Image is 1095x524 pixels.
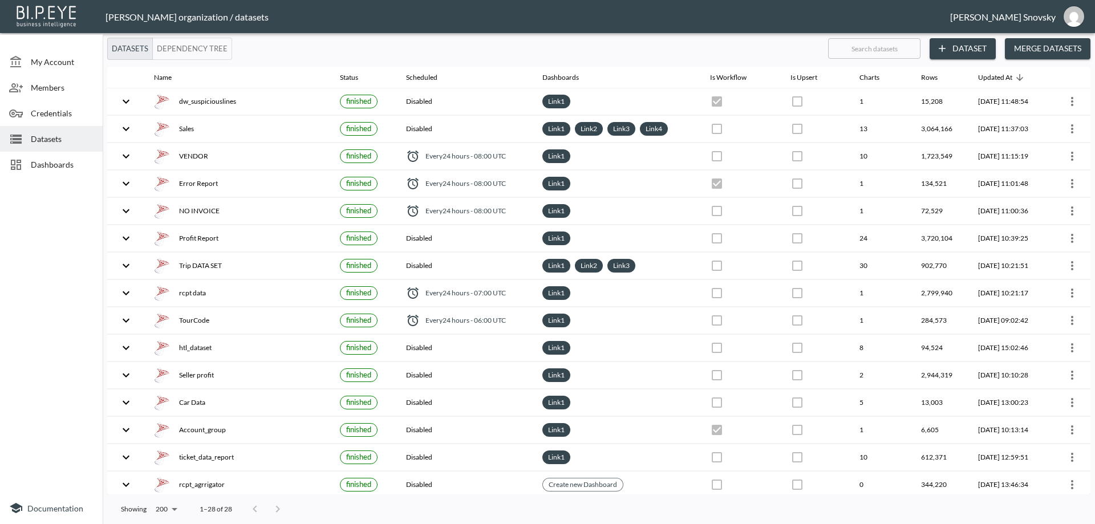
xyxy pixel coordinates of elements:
[1048,198,1090,225] th: {"type":{"isMobxInjector":true,"displayName":"inject-with-userStore-stripeStore-datasetsStore(Obj...
[1063,202,1081,220] button: more
[346,370,371,379] span: finished
[1064,6,1084,27] img: e1d6fdeb492d5bd457900032a53483e8
[710,71,747,84] div: Is Workflow
[31,159,94,170] span: Dashboards
[425,288,506,298] span: Every 24 hours - 07:00 UTC
[781,170,850,197] th: {"type":{},"key":null,"ref":null,"props":{"disabled":true,"color":"primary","style":{"padding":0}...
[340,71,358,84] div: Status
[546,231,567,245] a: Link1
[850,143,912,170] th: 10
[781,143,850,170] th: {"type":{},"key":null,"ref":null,"props":{"disabled":true,"color":"primary","style":{"padding":0}...
[969,389,1048,416] th: 2025-07-30, 13:00:23
[542,149,570,163] div: Link1
[14,3,80,29] img: bipeye-logo
[116,256,136,275] button: expand row
[533,472,701,498] th: {"type":{},"key":null,"ref":null,"props":{"size":"small","clickable":true,"style":{"background":"...
[154,230,170,246] img: mssql icon
[154,230,322,246] div: Profit Report
[1063,476,1081,494] button: more
[542,122,570,136] div: Link1
[331,362,397,389] th: {"type":{},"key":null,"ref":null,"props":{"size":"small","label":{"type":{},"key":null,"ref":null...
[701,253,781,279] th: {"type":{},"key":null,"ref":null,"props":{"disabled":true,"checked":false,"color":"primary","styl...
[154,395,322,411] div: Car Data
[1048,143,1090,170] th: {"type":{"isMobxInjector":true,"displayName":"inject-with-userStore-stripeStore-datasetsStore(Obj...
[611,122,632,135] a: Link3
[1048,88,1090,115] th: {"type":{"isMobxInjector":true,"displayName":"inject-with-userStore-stripeStore-datasetsStore(Obj...
[781,307,850,334] th: {"type":{},"key":null,"ref":null,"props":{"disabled":true,"checked":false,"color":"primary","styl...
[701,335,781,361] th: {"type":{},"key":null,"ref":null,"props":{"disabled":true,"checked":false,"color":"primary","styl...
[346,96,371,105] span: finished
[145,116,331,143] th: {"type":"div","key":null,"ref":null,"props":{"style":{"display":"flex","gap":16,"alignItems":"cen...
[978,71,1027,84] span: Updated At
[116,119,136,139] button: expand row
[850,362,912,389] th: 2
[850,444,912,471] th: 10
[346,178,371,188] span: finished
[331,444,397,471] th: {"type":{},"key":null,"ref":null,"props":{"size":"small","label":{"type":{},"key":null,"ref":null...
[542,450,570,464] div: Link1
[912,143,970,170] th: 1,723,549
[850,116,912,143] th: 13
[152,38,232,60] button: Dependency Tree
[116,311,136,330] button: expand row
[1048,307,1090,334] th: {"type":{"isMobxInjector":true,"displayName":"inject-with-userStore-stripeStore-datasetsStore(Obj...
[116,174,136,193] button: expand row
[781,335,850,361] th: {"type":{},"key":null,"ref":null,"props":{"disabled":true,"checked":false,"color":"primary","styl...
[397,389,533,416] th: Disabled
[346,124,371,133] span: finished
[542,71,594,84] span: Dashboards
[346,233,371,242] span: finished
[578,122,599,135] a: Link2
[1005,38,1090,59] button: Merge Datasets
[106,11,950,22] div: [PERSON_NAME] organization / datasets
[154,340,170,356] img: mssql icon
[346,397,371,407] span: finished
[1063,92,1081,111] button: more
[859,71,879,84] div: Charts
[145,225,331,252] th: {"type":"div","key":null,"ref":null,"props":{"style":{"display":"flex","gap":16,"alignItems":"cen...
[781,362,850,389] th: {"type":{},"key":null,"ref":null,"props":{"disabled":true,"checked":false,"color":"primary","styl...
[921,71,938,84] div: Rows
[781,444,850,471] th: {"type":{},"key":null,"ref":null,"props":{"disabled":true,"checked":false,"color":"primary","styl...
[154,422,170,438] img: mssql icon
[607,122,635,136] div: Link3
[533,417,701,444] th: {"type":"div","key":null,"ref":null,"props":{"style":{"display":"flex","flexWrap":"wrap","gap":6}...
[346,288,371,297] span: finished
[397,472,533,498] th: Disabled
[607,259,635,273] div: Link3
[710,71,761,84] span: Is Workflow
[331,253,397,279] th: {"type":{},"key":null,"ref":null,"props":{"size":"small","label":{"type":{},"key":null,"ref":null...
[346,425,371,434] span: finished
[575,259,603,273] div: Link2
[1048,253,1090,279] th: {"type":{"isMobxInjector":true,"displayName":"inject-with-userStore-stripeStore-datasetsStore(Obj...
[1056,3,1092,30] button: gils@amsalem.com
[969,307,1048,334] th: 2025-08-24, 09:02:42
[154,367,170,383] img: mssql icon
[781,116,850,143] th: {"type":{},"key":null,"ref":null,"props":{"disabled":true,"color":"primary","style":{"padding":0}...
[116,283,136,303] button: expand row
[912,170,970,197] th: 134,521
[397,335,533,361] th: Disabled
[1063,147,1081,165] button: more
[406,71,452,84] span: Scheduled
[9,501,94,515] a: Documentation
[107,38,153,60] button: Datasets
[116,229,136,248] button: expand row
[145,472,331,498] th: {"type":"div","key":null,"ref":null,"props":{"style":{"display":"flex","gap":16,"alignItems":"cen...
[397,362,533,389] th: Disabled
[969,116,1048,143] th: 2025-08-24, 11:37:03
[145,307,331,334] th: {"type":"div","key":null,"ref":null,"props":{"style":{"display":"flex","gap":16,"alignItems":"cen...
[1048,417,1090,444] th: {"type":{"isMobxInjector":true,"displayName":"inject-with-userStore-stripeStore-datasetsStore(Obj...
[701,170,781,197] th: {"type":{},"key":null,"ref":null,"props":{"disabled":true,"checked":true,"color":"primary","style...
[969,280,1048,307] th: 2025-08-24, 10:21:17
[116,475,136,494] button: expand row
[546,286,567,299] a: Link1
[781,88,850,115] th: {"type":{},"key":null,"ref":null,"props":{"disabled":true,"color":"primary","style":{"padding":0}...
[116,365,136,385] button: expand row
[107,38,232,60] div: Platform
[546,177,567,190] a: Link1
[921,71,952,84] span: Rows
[154,395,170,411] img: mssql icon
[154,148,170,164] img: mssql icon
[154,367,322,383] div: Seller profit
